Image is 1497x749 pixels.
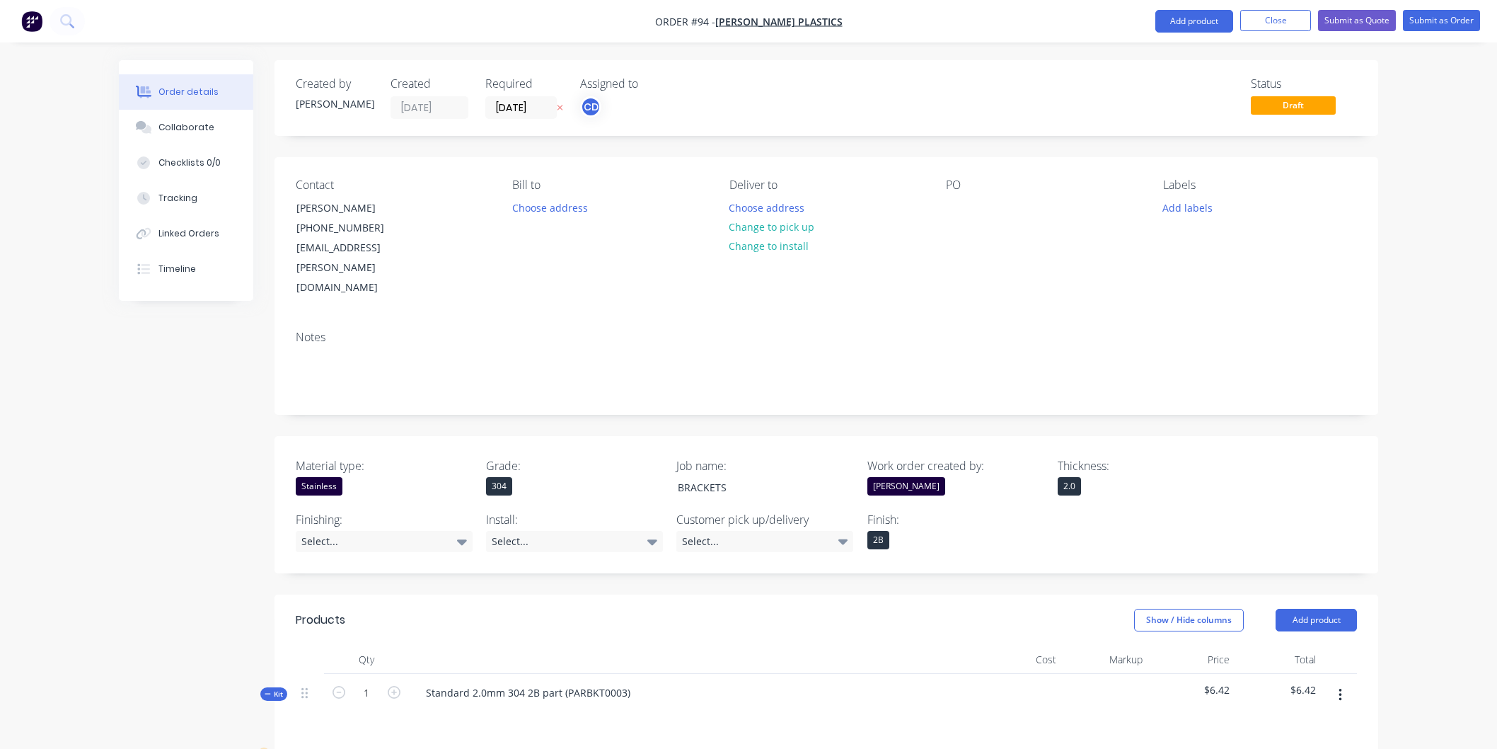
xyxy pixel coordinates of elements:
div: Required [485,77,563,91]
div: 2B [867,531,889,549]
button: Submit as Quote [1318,10,1396,31]
span: $6.42 [1154,682,1230,697]
div: Bill to [512,178,706,192]
span: Kit [265,689,283,699]
div: Kit [260,687,287,701]
button: Change to install [722,236,816,256]
div: Notes [296,331,1357,344]
button: CD [580,96,601,118]
div: Collaborate [158,121,214,134]
label: Install: [486,511,663,528]
img: Factory [21,11,42,32]
label: Thickness: [1058,457,1235,474]
div: Order details [158,86,219,98]
label: Material type: [296,457,473,474]
div: Linked Orders [158,227,219,240]
a: [PERSON_NAME] plastics [715,15,843,28]
div: Products [296,612,345,629]
span: Order #94 - [655,15,715,28]
button: Add labels [1155,198,1220,217]
button: Timeline [119,251,253,287]
div: Qty [324,646,409,674]
span: Draft [1251,96,1336,114]
label: Finishing: [296,511,473,528]
label: Finish: [867,511,1044,528]
div: 2.0 [1058,477,1081,496]
div: Assigned to [580,77,722,91]
div: Tracking [158,192,197,205]
div: Select... [676,531,853,552]
div: 304 [486,477,512,496]
div: [PERSON_NAME] [867,477,945,496]
div: Total [1235,646,1322,674]
div: Deliver to [729,178,923,192]
span: $6.42 [1241,682,1317,697]
div: Contact [296,178,490,192]
div: Select... [296,531,473,552]
button: Add product [1276,609,1357,631]
button: Choose address [504,198,595,217]
button: Linked Orders [119,216,253,251]
button: Change to pick up [722,217,822,236]
button: Tracking [119,181,253,216]
div: Stainless [296,477,342,496]
div: BRACKETS [666,477,843,498]
div: Created [391,77,468,91]
button: Add product [1155,10,1233,33]
label: Job name: [676,457,853,474]
button: Show / Hide columns [1134,609,1244,631]
div: Standard 2.0mm 304 2B part (PARBKT0003) [415,682,642,703]
label: Grade: [486,457,663,474]
div: PO [946,178,1140,192]
div: [PERSON_NAME][PHONE_NUMBER][EMAIL_ADDRESS][PERSON_NAME][DOMAIN_NAME] [284,198,426,298]
button: Choose address [722,198,812,217]
div: Status [1251,77,1357,91]
button: Collaborate [119,110,253,145]
div: [PHONE_NUMBER] [296,218,414,238]
button: Submit as Order [1403,10,1480,31]
div: Price [1148,646,1235,674]
div: Markup [1062,646,1149,674]
button: Order details [119,74,253,110]
div: Select... [486,531,663,552]
div: Created by [296,77,374,91]
div: [PERSON_NAME] [296,96,374,111]
div: [PERSON_NAME] [296,198,414,218]
div: Cost [975,646,1062,674]
label: Work order created by: [867,457,1044,474]
button: Close [1240,10,1311,31]
div: Labels [1163,178,1357,192]
label: Customer pick up/delivery [676,511,853,528]
div: Timeline [158,263,196,275]
div: Checklists 0/0 [158,156,221,169]
div: [EMAIL_ADDRESS][PERSON_NAME][DOMAIN_NAME] [296,238,414,297]
button: Checklists 0/0 [119,145,253,181]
